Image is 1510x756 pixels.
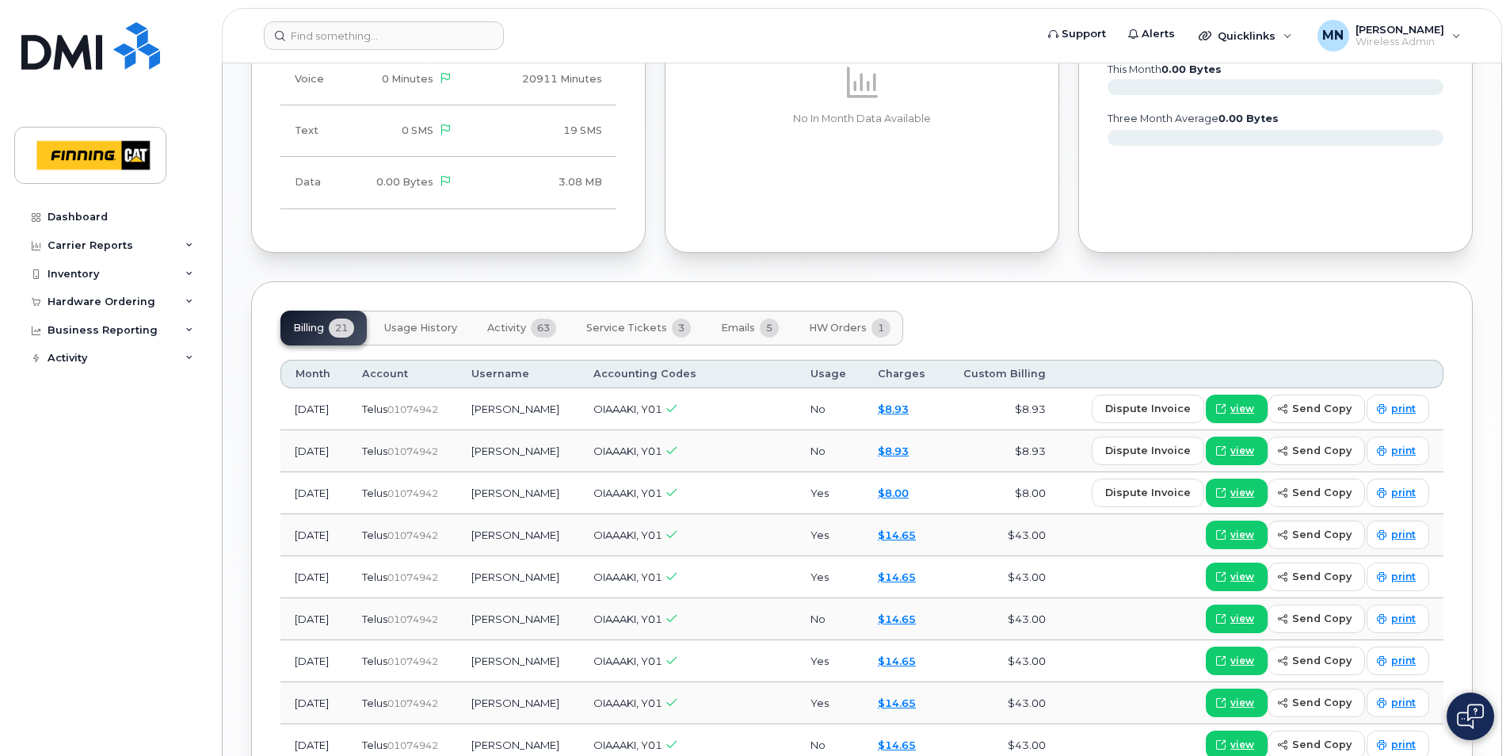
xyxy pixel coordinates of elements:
[1391,696,1416,710] span: print
[1206,479,1268,507] a: view
[586,322,667,334] span: Service Tickets
[1391,444,1416,458] span: print
[348,360,457,388] th: Account
[593,571,662,583] span: OIAAAKI, Y01
[362,655,387,667] span: Telus
[579,360,796,388] th: Accounting Codes
[1322,26,1344,45] span: MN
[878,487,909,499] a: $8.00
[593,739,662,751] span: OIAAAKI, Y01
[457,556,579,598] td: [PERSON_NAME]
[1206,647,1268,675] a: view
[264,21,504,50] input: Find something...
[1292,443,1352,458] span: send copy
[387,655,438,667] span: 01074942
[387,487,438,499] span: 01074942
[1292,695,1352,710] span: send copy
[1268,395,1365,423] button: send copy
[362,613,387,625] span: Telus
[387,445,438,457] span: 01074942
[531,319,556,338] span: 63
[402,124,433,136] span: 0 SMS
[457,640,579,682] td: [PERSON_NAME]
[376,176,433,188] span: 0.00 Bytes
[362,697,387,709] span: Telus
[1356,23,1444,36] span: [PERSON_NAME]
[1391,528,1416,542] span: print
[1092,479,1204,507] button: dispute invoice
[593,487,662,499] span: OIAAAKI, Y01
[1292,737,1352,752] span: send copy
[1292,569,1352,584] span: send copy
[796,430,864,472] td: No
[1206,563,1268,591] a: view
[1268,479,1365,507] button: send copy
[280,360,348,388] th: Month
[1206,395,1268,423] a: view
[593,403,662,415] span: OIAAAKI, Y01
[1367,563,1429,591] a: print
[1092,437,1204,465] button: dispute invoice
[796,472,864,514] td: Yes
[721,322,755,334] span: Emails
[1142,26,1175,42] span: Alerts
[1268,521,1365,549] button: send copy
[1356,36,1444,48] span: Wireless Admin
[1292,401,1352,416] span: send copy
[362,571,387,583] span: Telus
[694,112,1030,126] p: No In Month Data Available
[878,445,909,457] a: $8.93
[878,739,916,751] a: $14.65
[1092,395,1204,423] button: dispute invoice
[878,571,916,583] a: $14.65
[1218,29,1275,42] span: Quicklinks
[362,739,387,751] span: Telus
[362,403,387,415] span: Telus
[1015,445,1046,457] span: $8.93
[1292,527,1352,542] span: send copy
[1206,521,1268,549] a: view
[457,388,579,430] td: [PERSON_NAME]
[864,360,944,388] th: Charges
[1268,563,1365,591] button: send copy
[387,403,438,415] span: 01074942
[1268,689,1365,717] button: send copy
[1037,18,1117,50] a: Support
[878,613,916,625] a: $14.65
[1230,444,1254,458] span: view
[1268,605,1365,633] button: send copy
[1105,485,1191,500] span: dispute invoice
[280,556,348,598] td: [DATE]
[760,319,779,338] span: 5
[796,640,864,682] td: Yes
[1457,704,1484,729] img: Open chat
[362,529,387,541] span: Telus
[1008,655,1046,667] span: $43.00
[1391,612,1416,626] span: print
[280,388,348,430] td: [DATE]
[809,322,867,334] span: HW Orders
[280,472,348,514] td: [DATE]
[1367,479,1429,507] a: print
[280,682,348,724] td: [DATE]
[593,445,662,457] span: OIAAAKI, Y01
[1008,739,1046,751] span: $43.00
[362,487,387,499] span: Telus
[382,73,433,85] span: 0 Minutes
[1391,570,1416,584] span: print
[1105,443,1191,458] span: dispute invoice
[1230,612,1254,626] span: view
[1306,20,1472,52] div: Michael Nielsen
[280,514,348,556] td: [DATE]
[593,655,662,667] span: OIAAAKI, Y01
[1367,689,1429,717] a: print
[1161,63,1222,75] tspan: 0.00 Bytes
[1062,26,1106,42] span: Support
[796,388,864,430] td: No
[1015,487,1046,499] span: $8.00
[1107,63,1222,75] text: this month
[280,157,347,208] td: Data
[1008,697,1046,709] span: $43.00
[387,529,438,541] span: 01074942
[796,682,864,724] td: Yes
